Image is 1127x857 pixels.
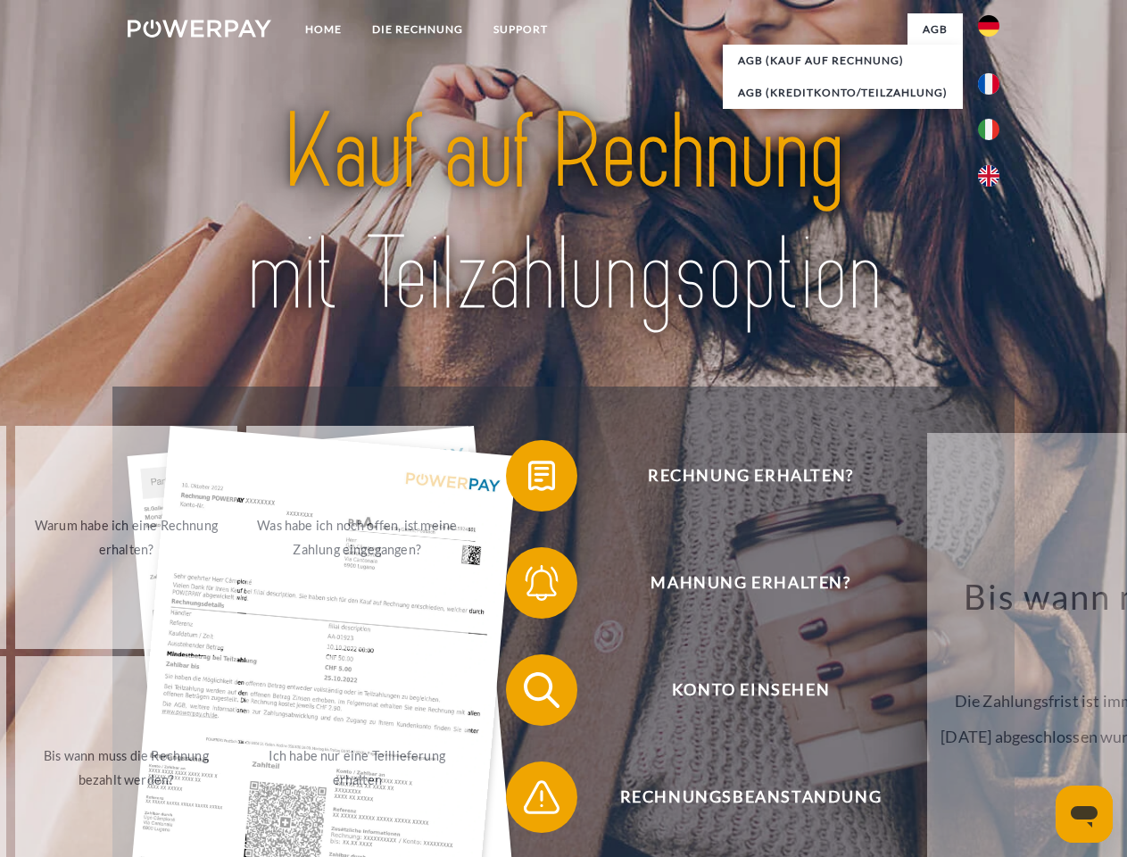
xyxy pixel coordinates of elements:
a: agb [907,13,963,46]
button: Konto einsehen [506,654,970,726]
span: Rechnungsbeanstandung [532,761,969,833]
img: logo-powerpay-white.svg [128,20,271,37]
a: AGB (Kreditkonto/Teilzahlung) [723,77,963,109]
span: Konto einsehen [532,654,969,726]
div: Ich habe nur eine Teillieferung erhalten [257,744,458,792]
button: Rechnungsbeanstandung [506,761,970,833]
div: Bis wann muss die Rechnung bezahlt werden? [26,744,227,792]
a: AGB (Kauf auf Rechnung) [723,45,963,77]
img: it [978,119,999,140]
img: de [978,15,999,37]
a: SUPPORT [478,13,563,46]
img: fr [978,73,999,95]
div: Warum habe ich eine Rechnung erhalten? [26,513,227,562]
img: en [978,165,999,187]
a: DIE RECHNUNG [357,13,478,46]
div: Was habe ich noch offen, ist meine Zahlung eingegangen? [257,513,458,562]
a: Home [290,13,357,46]
img: qb_warning.svg [519,775,564,820]
img: title-powerpay_de.svg [170,86,957,342]
img: qb_search.svg [519,668,564,712]
a: Was habe ich noch offen, ist meine Zahlung eingegangen? [246,426,468,649]
iframe: Schaltfläche zum Öffnen des Messaging-Fensters [1056,786,1113,843]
